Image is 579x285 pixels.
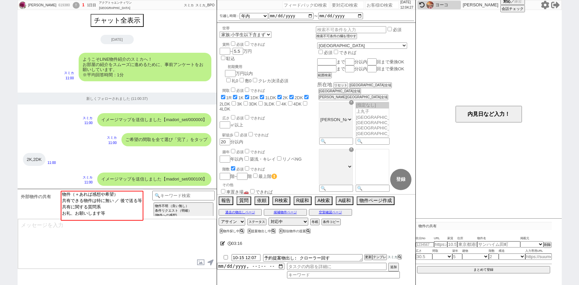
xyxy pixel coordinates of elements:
button: 登録 [390,169,411,190]
button: 候補物件ページ [264,209,307,216]
button: 物件不明 （良い無し） 条件リクエスト（明確） (物件への感想) [154,202,214,219]
span: 外部物件の共有 [21,194,51,199]
div: [DATE] [101,35,134,44]
input: サンハイム田町 [477,241,520,248]
div: ! [73,2,80,9]
button: 削除 [543,242,551,248]
input: キーワード [287,271,400,278]
button: チャット全表示 [91,14,144,27]
img: 0h1FdUsY8jbmlJLHApjU0QVzl8bQNqXTd7Yh5yXXguZVx8Ty89bBgjX39_ZQx2G3k9MRgpXXQlMV5rFU18bQ4lZiVfVCNyRXd... [19,2,26,9]
div: ヨーコ [435,2,459,8]
button: 依頼 [254,196,269,205]
span: スミカ [184,3,194,7]
p: 11:00 [107,140,117,146]
span: 吹出No [416,236,434,241]
button: A緩和 [336,196,353,205]
button: A検索 [315,196,332,205]
p: 11:00 [64,76,74,81]
span: 建物 [462,249,489,254]
span: 構造 [499,249,525,254]
option: [GEOGRAPHIC_DATA]２丁目 [356,131,389,137]
button: 冬眠 [310,219,320,225]
option: 共有できる物件は特に無い ／ 後で送る等 [61,198,143,204]
p: 11:00 [83,120,93,126]
button: X [248,229,251,234]
p: スミカ [107,135,117,140]
input: 東京都港区海岸３ [457,241,477,248]
button: 質問 [237,196,251,205]
option: 共有に関する質問系 [61,204,143,210]
p: 11:00 [83,180,93,185]
button: 空室確認ページ [309,209,352,216]
button: 報告 [219,196,233,205]
option: [GEOGRAPHIC_DATA] [356,125,389,131]
p: スミカ [83,175,93,180]
input: 10.5 [447,241,457,248]
button: R検索 [272,196,290,205]
input: 要対応ID検索 [331,1,364,9]
span: 03:16 [232,241,243,246]
span: スミカ [387,255,398,259]
input: https://suumo.jp/chintai/jnc_000022489271 [434,241,447,248]
option: 物件（＋あれば感想や希望） [61,191,143,198]
option: [指定なし] [356,102,389,108]
span: 住所 [457,236,477,241]
option: お礼、お願いします等 [61,210,143,217]
div: 新しくフォローされました (11:00:37) [18,93,217,105]
button: まとめて登録 [417,266,550,273]
p: スミカ [64,70,74,76]
img: 0hsadYbuUiLE5JID18RYJSMTlwLyRqUXVcNRRlfCkkJn0hQj5LYkVrLH93enl0QmoZbE83KXwjIHdFM1soV3bQek4QcnlzEG8... [426,1,434,9]
div: アクアトゥエンティワン [GEOGRAPHIC_DATA]店 [99,0,132,10]
div: [PERSON_NAME] [27,3,56,8]
div: 619380 [56,3,71,8]
span: 家賃 [447,236,457,241]
button: 更新 [364,254,372,260]
button: X [279,229,283,234]
label: 引越し時期： [220,13,240,19]
button: 条件コピー [322,219,341,225]
span: URL [434,236,447,241]
button: 内見日など入力！ [456,106,522,122]
span: スミカ_BPO [195,3,215,7]
div: イメージマップを送信しました【madori_set/000100】 [97,173,211,186]
option: 上小田中１丁目 [356,137,389,143]
div: ようこそLINE物件紹介のスミカへ！ お部屋の紹介をスムーズに進めるために、事前アンケートをお願いしています。 ※平均回答時間：1分 [79,53,211,81]
button: ステータス [247,219,266,225]
input: お客様ID検索 [366,1,399,9]
div: イメージマップを送信しました【madori_set/000000】 [97,113,211,126]
div: ご希望の間取を全て選び「完了」をタップ [121,133,211,146]
input: https://suumo.jp/chintai/jnc_000022489271 [525,253,552,260]
input: 30.5 [416,253,432,260]
input: フィードバックID検索 [283,1,329,9]
button: テンプレ [372,254,387,260]
div: 類似物件の提案 [279,229,312,233]
button: 追加 [388,263,399,271]
input: 2 [489,253,499,260]
div: 2K,2DK [23,153,46,166]
button: 過去の物出しページ [219,209,262,216]
div: 1日目 [87,3,96,8]
option: [GEOGRAPHIC_DATA] [356,120,389,125]
span: 物件名 [477,236,520,241]
div: 1 [82,3,85,8]
p: スミカ [83,115,93,121]
input: タスクの内容を詳細に [287,263,387,270]
span: 掲載元 [520,236,529,241]
span: 間取 [432,249,452,254]
option: [GEOGRAPHIC_DATA] [356,115,389,120]
button: X [220,229,223,234]
input: 5 [452,253,462,260]
button: 物件ページ作成 [357,196,395,205]
option: 上丸子 [356,108,389,115]
div: 提案物出し中 [248,229,277,233]
span: 入力専用URL [525,249,552,254]
div: 物件探し中 [220,229,246,233]
p: 11:00 [47,160,56,166]
span: 築年 [452,249,462,254]
input: 🔍キーワード検索 [152,191,215,200]
label: 〜 [314,14,318,18]
p: [PERSON_NAME] [463,2,498,8]
span: 階数 [489,249,499,254]
button: R緩和 [294,196,312,205]
p: 12:04:27 [400,5,413,10]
